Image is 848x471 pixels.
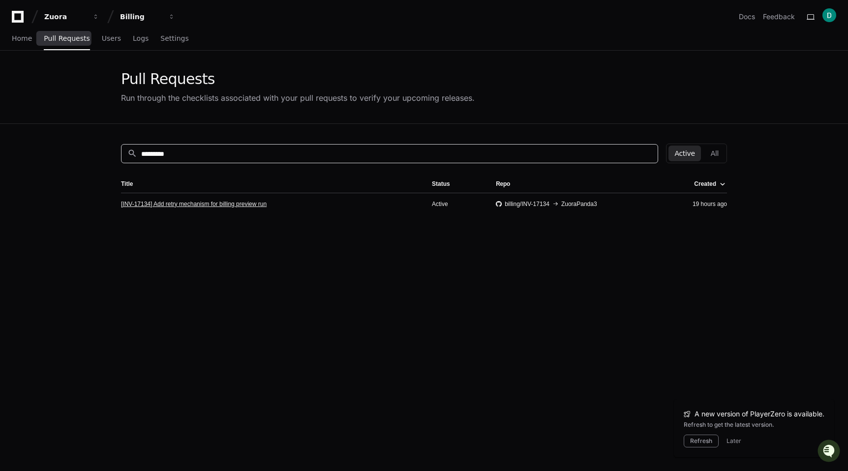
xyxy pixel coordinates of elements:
button: Later [727,437,741,445]
span: Home [12,35,32,41]
button: Billing [116,8,179,26]
span: Settings [160,35,188,41]
div: Created [694,180,725,188]
span: Pull Requests [44,35,90,41]
img: PlayerZero [10,10,30,29]
img: ACg8ocIFPERxvfbx9sYPVYJX8WbyDwnC6QUjvJMrDROhFF9sjjdTeA=s96-c [822,8,836,22]
button: Refresh [684,435,719,447]
div: Created [694,180,716,188]
span: ZuoraPanda3 [561,200,597,208]
div: Zuora [44,12,87,22]
div: Welcome [10,39,179,55]
div: Status [432,180,450,188]
iframe: Open customer support [817,439,843,465]
div: Pull Requests [121,70,475,88]
div: Start new chat [33,73,161,83]
div: Active [432,200,480,208]
a: Home [12,28,32,50]
a: [INV-17134] Add retry mechanism for billing preview run [121,200,267,208]
a: Settings [160,28,188,50]
span: Users [102,35,121,41]
th: Repo [488,175,664,193]
a: Docs [739,12,755,22]
button: Feedback [763,12,795,22]
span: A new version of PlayerZero is available. [695,409,824,419]
button: Active [668,146,700,161]
div: Refresh to get the latest version. [684,421,824,429]
div: 19 hours ago [671,200,727,208]
div: Status [432,180,480,188]
button: Zuora [40,8,103,26]
div: Billing [120,12,162,22]
a: Users [102,28,121,50]
span: Logs [133,35,149,41]
mat-icon: search [127,148,137,158]
a: Logs [133,28,149,50]
div: Title [121,180,416,188]
button: All [705,146,725,161]
span: Pylon [98,103,119,111]
div: Run through the checklists associated with your pull requests to verify your upcoming releases. [121,92,475,104]
button: Start new chat [167,76,179,88]
div: We're available if you need us! [33,83,124,91]
a: Powered byPylon [69,103,119,111]
a: Pull Requests [44,28,90,50]
div: Title [121,180,133,188]
span: billing/INV-17134 [505,200,549,208]
img: 1756235613930-3d25f9e4-fa56-45dd-b3ad-e072dfbd1548 [10,73,28,91]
